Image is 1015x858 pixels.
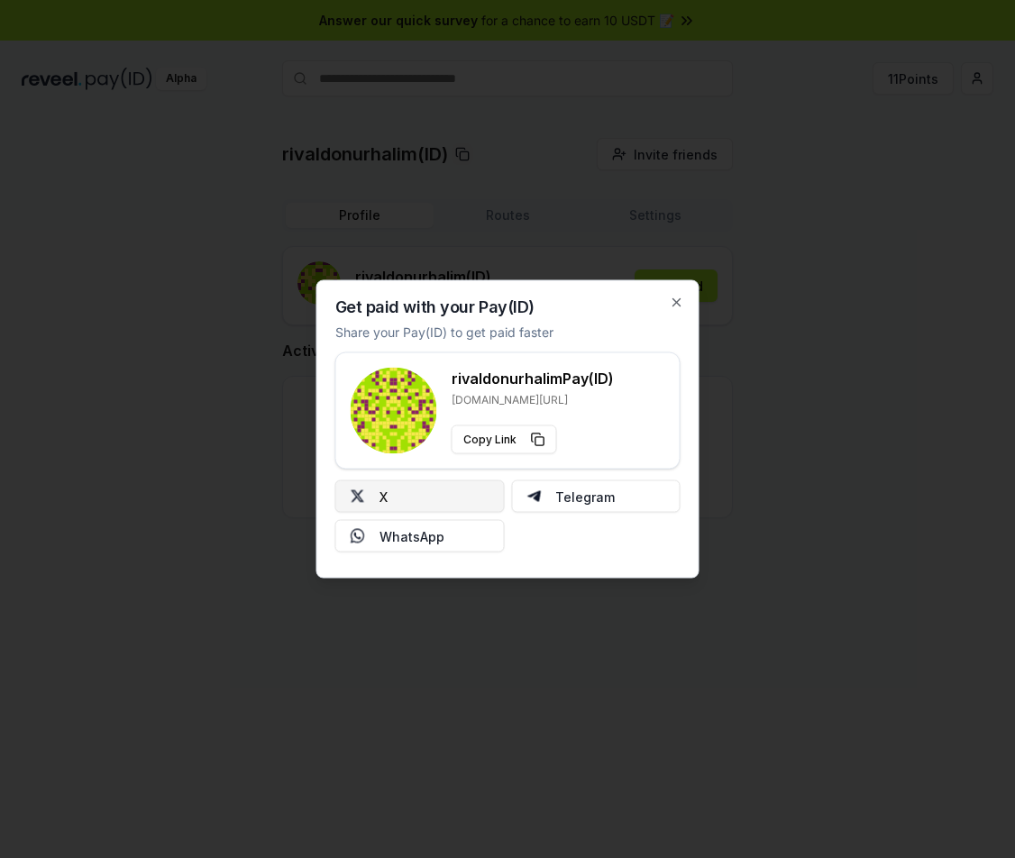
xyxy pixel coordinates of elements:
[526,489,541,504] img: Telegram
[335,480,505,513] button: X
[335,520,505,552] button: WhatsApp
[452,425,557,454] button: Copy Link
[351,489,365,504] img: X
[452,393,614,407] p: [DOMAIN_NAME][URL]
[452,368,614,389] h3: rivaldonurhalim Pay(ID)
[511,480,681,513] button: Telegram
[335,299,535,315] h2: Get paid with your Pay(ID)
[335,323,553,342] p: Share your Pay(ID) to get paid faster
[351,529,365,543] img: Whatsapp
